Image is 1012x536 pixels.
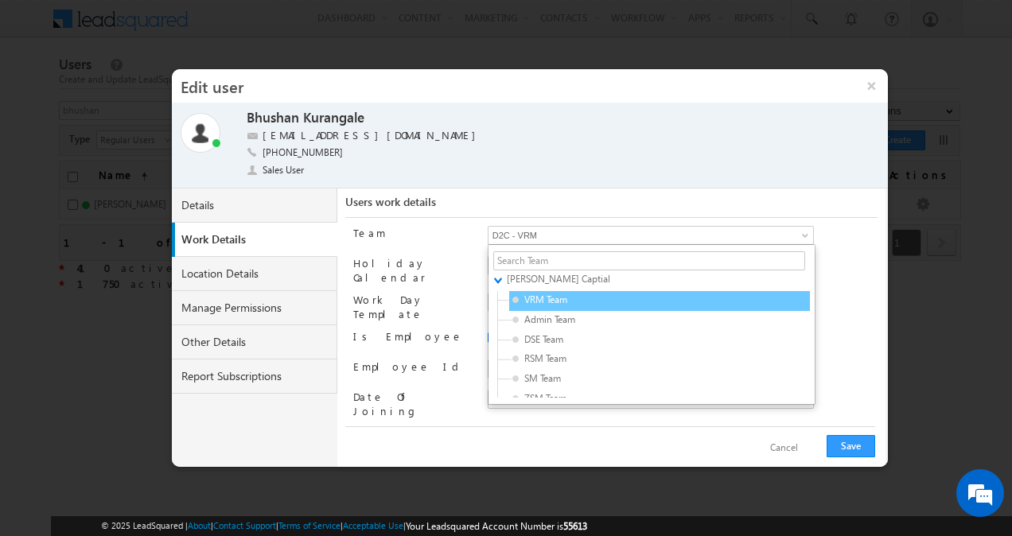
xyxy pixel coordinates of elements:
label: Kurangale [303,109,364,127]
div: Minimize live chat window [261,8,299,46]
a: Acceptable Use [343,520,403,530]
input: Search Team [493,251,805,270]
span: Admin Team [512,313,664,327]
div: Chat with us now [83,84,267,104]
a: Details [172,188,337,223]
span: Sales User [263,163,306,177]
a: Location Details [172,257,337,291]
a: Report Subscriptions [172,359,337,394]
img: d_60004797649_company_0_60004797649 [27,84,67,104]
label: Team [353,226,386,239]
button: Save [827,435,875,457]
a: Other Details [172,325,337,359]
a: About [188,520,211,530]
a: Manage Permissions [172,291,337,325]
label: Employee Id [353,359,465,373]
label: Holiday Calendar [353,256,426,284]
button: × [854,69,888,103]
em: Start Chat [216,418,289,440]
label: Date Of Joining [353,390,418,418]
h3: Edit user [172,69,854,103]
button: Cancel [754,437,814,460]
span: Your Leadsquared Account Number is [406,520,587,532]
a: Work Details [175,223,341,257]
label: Bhushan [247,109,299,127]
span: SM Team [512,371,664,386]
span: D2C - VRM [488,227,773,244]
span: RSM Team [512,352,664,366]
div: Users work details [345,195,878,218]
label: Work Day Template [353,293,424,320]
label: Is Employee [353,329,463,343]
span: VRM Team [512,293,664,307]
span: © 2025 LeadSquared | | | | | [101,519,587,534]
a: Terms of Service [278,520,341,530]
span: [PERSON_NAME] Captial [507,272,658,286]
textarea: Type your message and hit 'Enter' [21,147,290,406]
span: [PHONE_NUMBER] [263,146,343,161]
span: DSE Team [512,332,664,347]
span: ZSM Team [512,391,664,406]
label: [EMAIL_ADDRESS][DOMAIN_NAME] [263,128,484,143]
span: 55613 [563,520,587,532]
a: Contact Support [213,520,276,530]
